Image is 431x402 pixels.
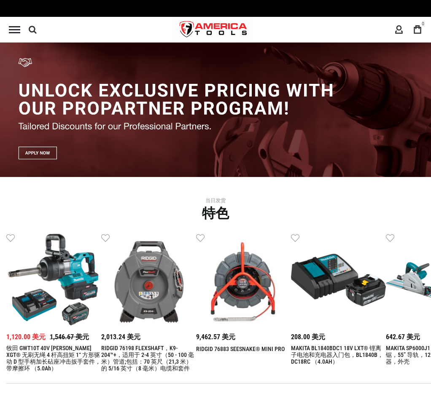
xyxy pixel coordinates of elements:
[6,345,101,372] a: 牧田 GWT10T 40V [PERSON_NAME] XGT® 无刷无绳 4 杆高扭矩 1“ 方形驱动 D 型手柄加长砧座冲击扳手套件，带摩擦环 （5.0Ah）
[6,233,101,330] a: 牧田 GWT10T 40V max XGT® 无刷无绳 4 杆高扭矩 1“ 方形驱动 D 型手柄加长砧座冲击扳手套件，带摩擦环 （5.0Ah）
[101,233,196,327] img: RIDGID 76198 柔性轴™，K9-204+ 用于 2-4
[196,233,291,330] a: RIDGID 76883 SEESNAKE® MINI PRO
[291,333,325,341] span: 208.00 美元
[196,333,235,341] span: 9,462.57 美元
[6,333,46,341] span: 1,120.00 美元
[101,333,140,341] span: 2,013.24 美元
[386,333,420,341] span: 642.67 美元
[422,21,424,26] font: 0
[6,198,425,203] div: 当日发货
[409,21,426,38] a: 0
[101,345,196,372] a: RIDGID 76198 FLEXSHAFT，K9-204™+，适用于 2-4 英寸（50 - 100 毫米）管道;包括：70 英尺（21,3 米）的 5/16 英寸（8 毫米）电缆和套件
[196,346,285,352] a: RIDGID 76883 SEESNAKE® MINI PRO
[101,233,196,330] a: RIDGID 76198 柔性轴™，K9-204+ 用于 2-4
[6,206,425,220] div: 特色
[172,14,254,46] img: America Tools
[291,233,386,330] a: MAKITA BL1840BDC1 18V LXT® 锂离子电池和充电器入门包，BL1840B，DC18RC （4.0AH）
[50,333,89,341] span: 1,546.67 美元
[196,233,291,327] img: RIDGID 76883 SEESNAKE® MINI PRO
[6,233,101,327] img: 牧田 GWT10T 40V max XGT® 无刷无绳 4 杆高扭矩 1“ 方形驱动 D 型手柄加长砧座冲击扳手套件，带摩擦环 （5.0Ah）
[291,345,386,365] a: MAKITA BL1840BDC1 18V LXT® 锂离子电池和充电器入门包，BL1840B，DC18RC （4.0AH）
[9,26,20,33] div: Menu
[172,14,254,46] a: 店铺标志
[291,233,386,327] img: MAKITA BL1840BDC1 18V LXT® 锂离子电池和充电器入门包，BL1840B，DC18RC （4.0AH）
